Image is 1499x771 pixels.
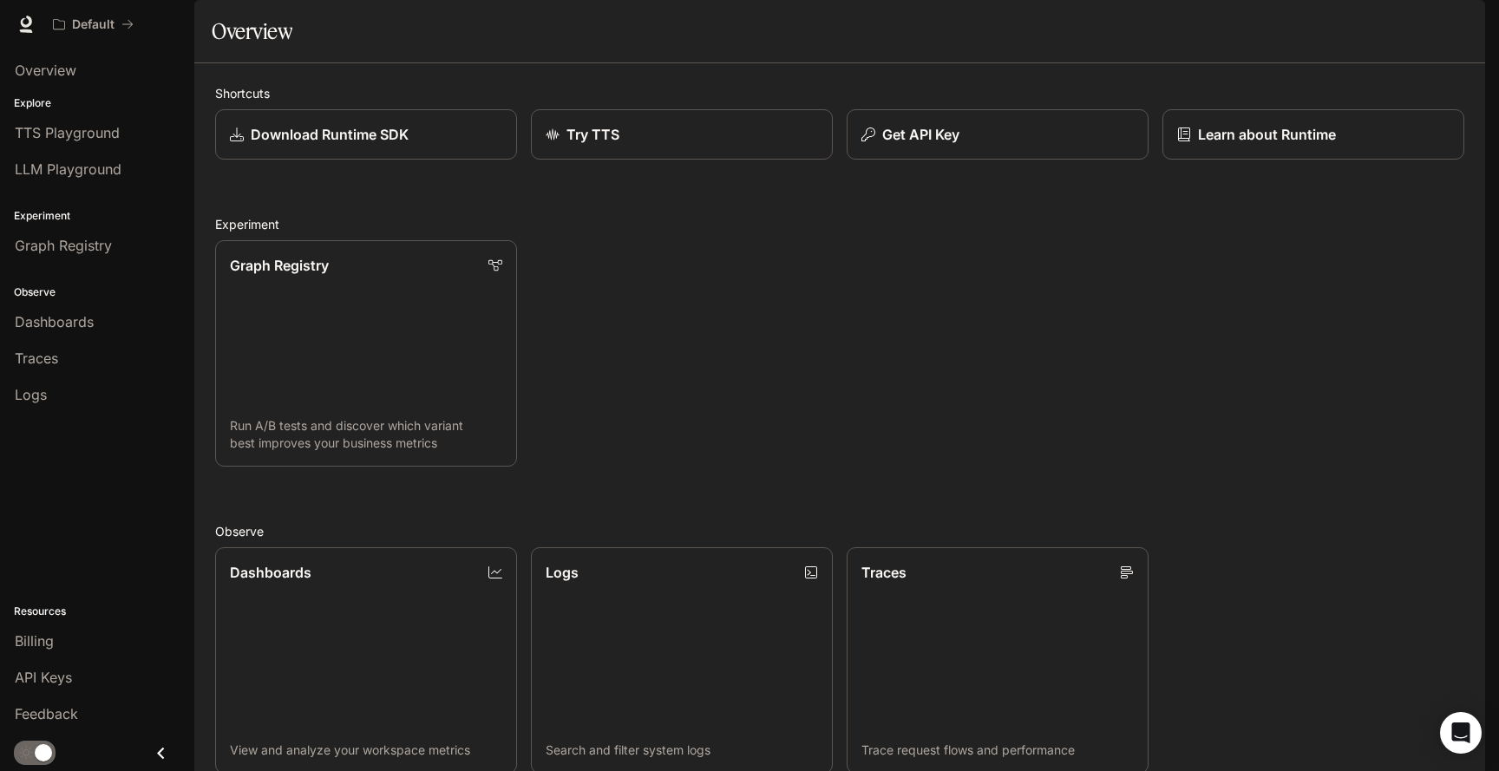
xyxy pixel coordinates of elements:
[566,124,619,145] p: Try TTS
[72,17,115,32] p: Default
[546,742,818,759] p: Search and filter system logs
[215,109,517,160] a: Download Runtime SDK
[230,255,329,276] p: Graph Registry
[251,124,409,145] p: Download Runtime SDK
[215,215,1464,233] h2: Experiment
[861,742,1134,759] p: Trace request flows and performance
[861,562,907,583] p: Traces
[1198,124,1336,145] p: Learn about Runtime
[882,124,959,145] p: Get API Key
[230,417,502,452] p: Run A/B tests and discover which variant best improves your business metrics
[215,522,1464,540] h2: Observe
[45,7,141,42] button: All workspaces
[1440,712,1482,754] div: Open Intercom Messenger
[215,84,1464,102] h2: Shortcuts
[212,14,292,49] h1: Overview
[215,240,517,467] a: Graph RegistryRun A/B tests and discover which variant best improves your business metrics
[230,742,502,759] p: View and analyze your workspace metrics
[230,562,311,583] p: Dashboards
[1162,109,1464,160] a: Learn about Runtime
[847,109,1149,160] button: Get API Key
[531,109,833,160] a: Try TTS
[546,562,579,583] p: Logs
